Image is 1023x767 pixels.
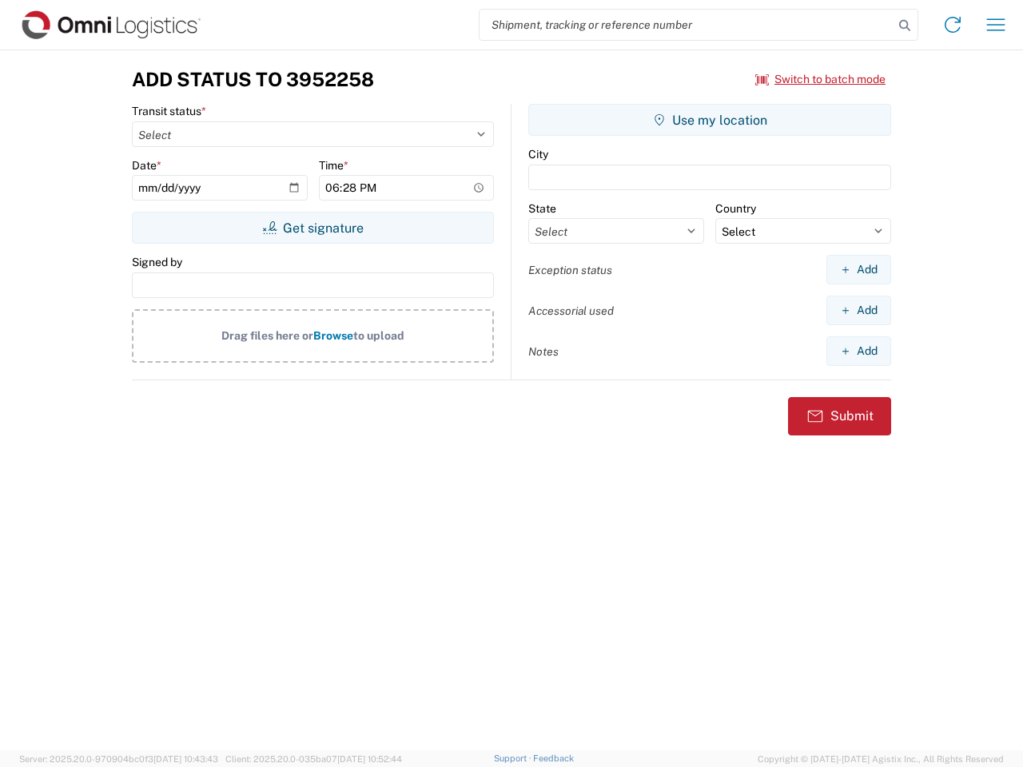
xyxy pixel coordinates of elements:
[528,201,556,216] label: State
[319,158,348,173] label: Time
[788,397,891,435] button: Submit
[826,296,891,325] button: Add
[826,255,891,284] button: Add
[313,329,353,342] span: Browse
[132,158,161,173] label: Date
[225,754,402,764] span: Client: 2025.20.0-035ba07
[221,329,313,342] span: Drag files here or
[715,201,756,216] label: Country
[533,753,574,763] a: Feedback
[755,66,886,93] button: Switch to batch mode
[132,212,494,244] button: Get signature
[528,104,891,136] button: Use my location
[528,263,612,277] label: Exception status
[153,754,218,764] span: [DATE] 10:43:43
[353,329,404,342] span: to upload
[758,752,1004,766] span: Copyright © [DATE]-[DATE] Agistix Inc., All Rights Reserved
[19,754,218,764] span: Server: 2025.20.0-970904bc0f3
[826,336,891,366] button: Add
[528,147,548,161] label: City
[528,304,614,318] label: Accessorial used
[337,754,402,764] span: [DATE] 10:52:44
[132,68,374,91] h3: Add Status to 3952258
[480,10,894,40] input: Shipment, tracking or reference number
[528,344,559,359] label: Notes
[494,753,534,763] a: Support
[132,255,182,269] label: Signed by
[132,104,206,118] label: Transit status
